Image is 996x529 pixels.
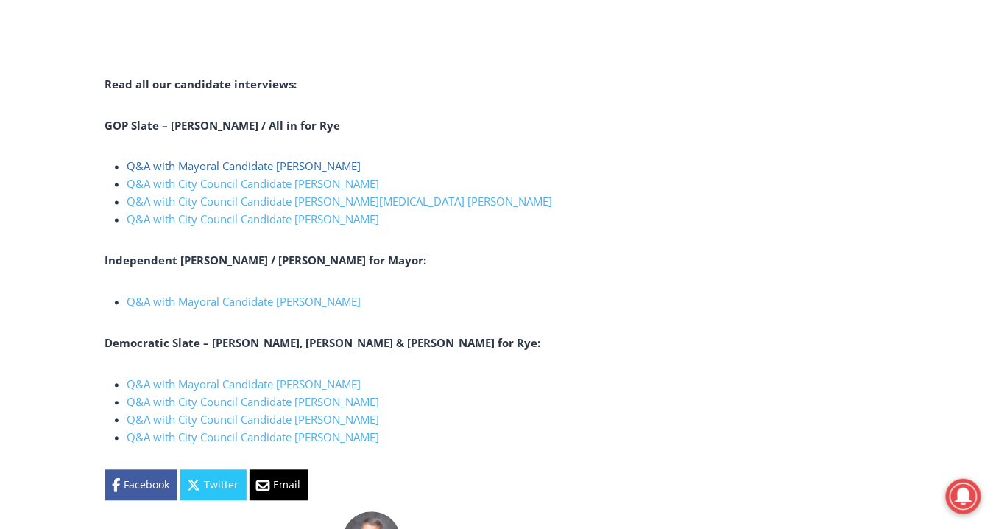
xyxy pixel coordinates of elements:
[105,77,297,91] strong: Read all our candidate interviews:
[105,470,177,501] a: Facebook
[127,159,361,174] a: Q&A with Mayoral Candidate [PERSON_NAME]
[127,177,380,192] a: Q&A with City Council Candidate [PERSON_NAME]
[105,253,427,268] strong: Independent [PERSON_NAME] / [PERSON_NAME] for Mayor:
[127,295,361,309] a: Q&A with Mayoral Candidate [PERSON_NAME]
[105,118,341,133] strong: GOP Slate – [PERSON_NAME] / All in for Rye
[127,212,380,227] a: Q&A with City Council Candidate [PERSON_NAME]
[127,377,361,392] a: Q&A with Mayoral Candidate [PERSON_NAME]
[127,413,380,427] a: Q&A with City Council Candidate [PERSON_NAME]
[127,195,553,209] a: Q&A with City Council Candidate [PERSON_NAME][MEDICAL_DATA] [PERSON_NAME]
[105,336,541,351] strong: Democratic Slate – [PERSON_NAME], [PERSON_NAME] & [PERSON_NAME] for Rye:
[180,470,247,501] a: Twitter
[127,395,380,410] a: Q&A with City Council Candidate [PERSON_NAME]
[250,470,308,501] a: Email
[127,430,380,445] a: Q&A with City Council Candidate [PERSON_NAME]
